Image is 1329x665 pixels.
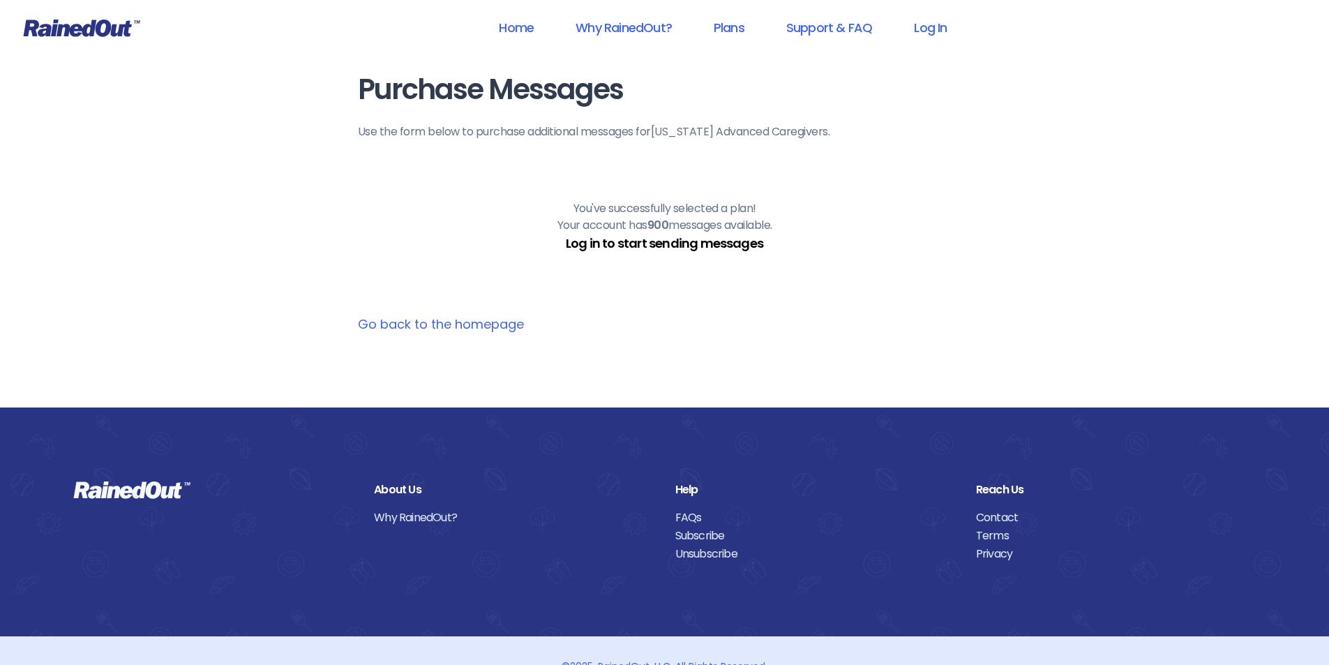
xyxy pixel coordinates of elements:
[976,509,1256,527] a: Contact
[768,12,890,43] a: Support & FAQ
[976,545,1256,563] a: Privacy
[557,217,772,234] p: Your account has messages available.
[976,527,1256,545] a: Terms
[647,217,669,233] b: 900
[358,74,972,105] h1: Purchase Messages
[358,315,524,333] a: Go back to the homepage
[976,481,1256,499] div: Reach Us
[675,509,955,527] a: FAQs
[675,527,955,545] a: Subscribe
[374,509,654,527] a: Why RainedOut?
[896,12,965,43] a: Log In
[675,481,955,499] div: Help
[374,481,654,499] div: About Us
[557,12,690,43] a: Why RainedOut?
[696,12,763,43] a: Plans
[481,12,552,43] a: Home
[358,124,972,140] p: Use the form below to purchase additional messages for [US_STATE] Advanced Caregivers .
[573,200,756,217] p: You've successfully selected a plan!
[675,545,955,563] a: Unsubscribe
[566,234,763,252] a: Log in to start sending messages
